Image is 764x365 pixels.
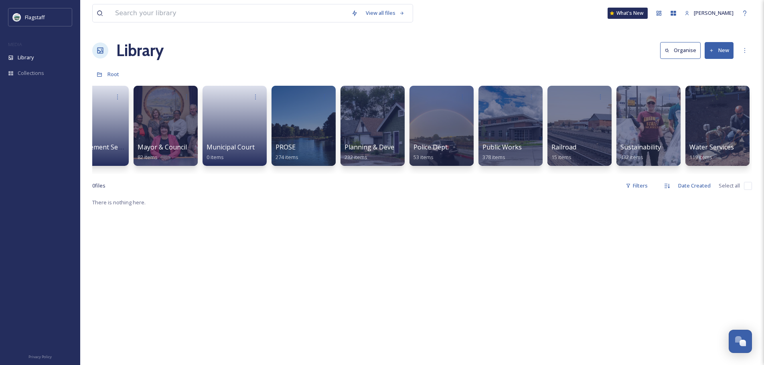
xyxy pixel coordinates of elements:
[111,4,347,22] input: Search your library
[620,143,661,161] a: Sustainability432 items
[107,69,119,79] a: Root
[138,143,187,151] span: Mayor & Council
[705,42,734,58] button: New
[413,153,434,161] span: 53 items
[622,178,652,194] div: Filters
[413,143,449,161] a: Police Dept.53 items
[689,153,712,161] span: 119 items
[681,5,738,21] a: [PERSON_NAME]
[13,13,21,21] img: images%20%282%29.jpeg
[276,153,298,161] span: 274 items
[551,143,576,151] span: Railroad
[69,143,135,151] span: Management Services
[620,143,661,151] span: Sustainability
[608,8,648,19] a: What's New
[674,178,715,194] div: Date Created
[362,5,409,21] a: View all files
[694,9,734,16] span: [PERSON_NAME]
[660,42,701,58] button: Organise
[25,14,45,21] span: Flagstaff
[482,143,522,151] span: Public Works
[138,143,187,161] a: Mayor & Council82 items
[345,143,446,151] span: Planning & Development Services
[345,143,446,161] a: Planning & Development Services232 items
[345,153,367,161] span: 232 items
[207,143,255,151] span: Municipal Court
[116,38,164,63] a: Library
[138,153,158,161] span: 82 items
[207,153,224,161] span: 0 items
[28,351,52,361] a: Privacy Policy
[8,41,22,47] span: MEDIA
[482,143,522,161] a: Public Works378 items
[413,143,449,151] span: Police Dept.
[18,54,34,61] span: Library
[92,182,105,190] span: 0 file s
[107,71,119,78] span: Root
[729,330,752,353] button: Open Chat
[551,153,571,161] span: 15 items
[207,143,255,161] a: Municipal Court0 items
[92,199,146,206] span: There is nothing here.
[689,143,734,161] a: Water Services119 items
[276,143,298,161] a: PROSE274 items
[620,153,643,161] span: 432 items
[69,143,135,161] a: Management Services
[551,143,576,161] a: Railroad15 items
[276,143,296,151] span: PROSE
[18,69,44,77] span: Collections
[689,143,734,151] span: Water Services
[28,354,52,359] span: Privacy Policy
[660,42,705,58] a: Organise
[482,153,505,161] span: 378 items
[719,182,740,190] span: Select all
